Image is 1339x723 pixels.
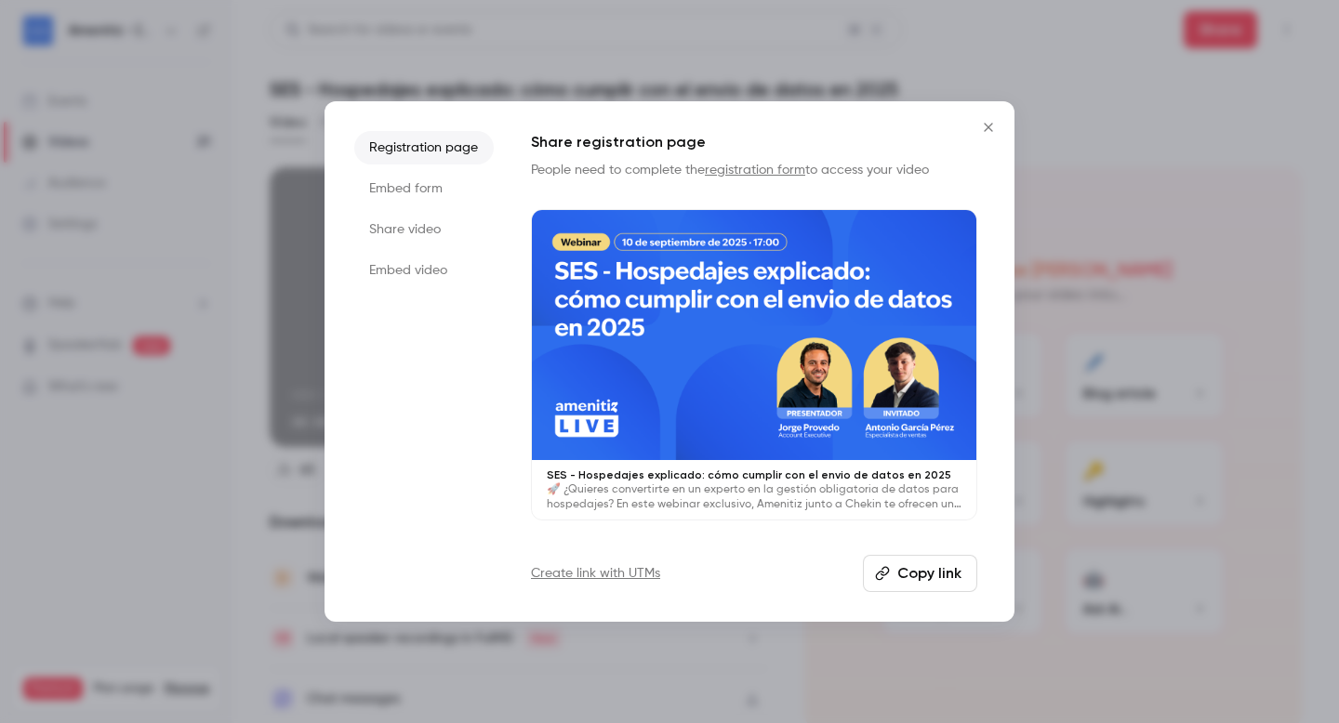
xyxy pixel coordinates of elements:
[531,131,977,153] h1: Share registration page
[970,109,1007,146] button: Close
[531,564,660,583] a: Create link with UTMs
[547,482,961,512] p: 🚀 ¿Quieres convertirte en un experto en la gestión obligatoria de datos para hospedajes? En este ...
[705,164,805,177] a: registration form
[354,172,494,205] li: Embed form
[354,213,494,246] li: Share video
[547,467,961,482] p: SES - Hospedajes explicado: cómo cumplir con el envio de datos en 2025
[531,209,977,520] a: SES - Hospedajes explicado: cómo cumplir con el envio de datos en 2025🚀 ¿Quieres convertirte en u...
[354,131,494,164] li: Registration page
[863,555,977,592] button: Copy link
[354,254,494,287] li: Embed video
[531,161,977,179] p: People need to complete the to access your video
